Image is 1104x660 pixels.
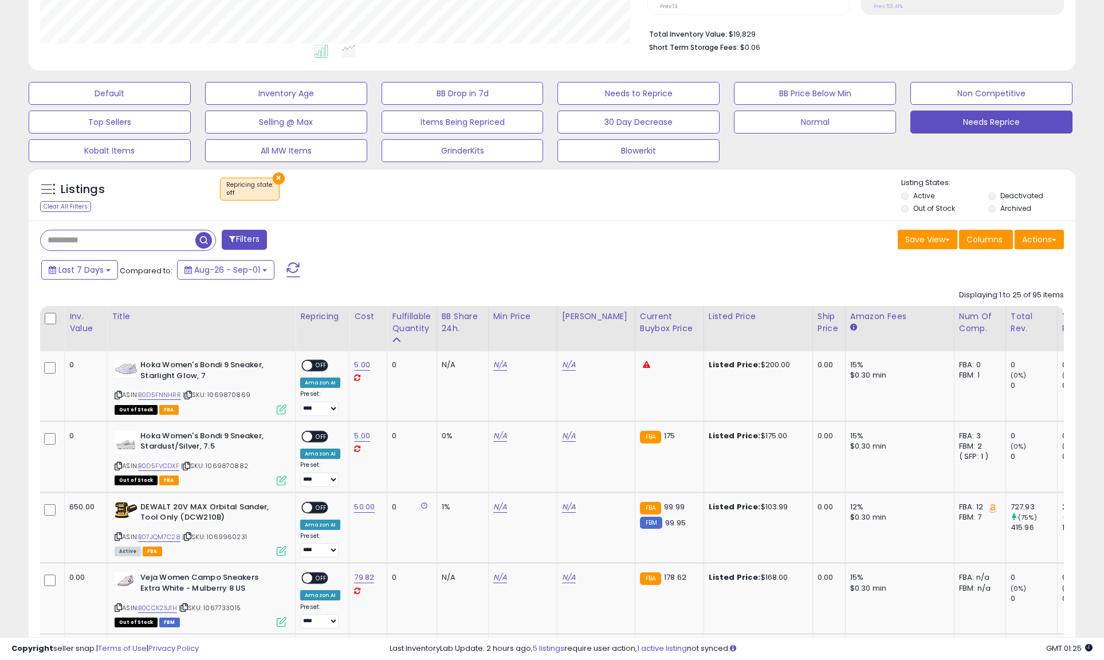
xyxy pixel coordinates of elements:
[910,111,1072,133] button: Needs Reprice
[910,82,1072,105] button: Non Competitive
[1018,513,1037,522] small: (75%)
[493,430,507,442] a: N/A
[959,583,997,594] div: FBM: n/a
[913,203,955,213] label: Out of Stock
[140,572,280,596] b: Veja Women Campo Sneakers Extra White - Mulberry 8 US
[898,230,957,249] button: Save View
[1011,572,1057,583] div: 0
[1011,522,1057,533] div: 415.96
[300,603,340,629] div: Preset:
[354,501,375,513] a: 50.00
[115,431,137,454] img: 315oY26xOUL._SL40_.jpg
[140,502,280,526] b: DEWALT 20V MAX Orbital Sander, Tool Only (DCW210B)
[115,360,137,377] img: 319OiSWfTHL._SL40_.jpg
[640,431,661,443] small: FBA
[1011,380,1057,391] div: 0
[194,264,260,276] span: Aug-26 - Sep-01
[181,461,248,470] span: | SKU: 1069870882
[29,111,191,133] button: Top Sellers
[1011,502,1057,512] div: 727.93
[637,643,687,654] a: 1 active listing
[115,405,158,415] span: All listings that are currently out of stock and unavailable for purchase on Amazon
[818,360,836,370] div: 0.00
[709,360,804,370] div: $200.00
[392,431,427,441] div: 0
[1011,451,1057,462] div: 0
[664,572,686,583] span: 178.62
[112,311,290,323] div: Title
[1011,594,1057,604] div: 0
[390,643,1093,654] div: Last InventoryLab Update: 2 hours ago, require user action, not synced.
[115,431,286,484] div: ASIN:
[120,265,172,276] span: Compared to:
[115,502,286,555] div: ASIN:
[649,42,738,52] b: Short Term Storage Fees:
[850,370,945,380] div: $0.30 min
[660,3,678,10] small: Prev: 13
[1011,584,1027,593] small: (0%)
[69,360,98,370] div: 0
[273,172,285,184] button: ×
[98,643,147,654] a: Terms of Use
[205,111,367,133] button: Selling @ Max
[312,361,331,371] span: OFF
[493,311,552,323] div: Min Price
[1046,643,1093,654] span: 2025-09-9 01:25 GMT
[159,476,179,485] span: FBA
[226,180,273,198] span: Repricing state :
[709,430,761,441] b: Listed Price:
[709,501,761,512] b: Listed Price:
[300,311,344,323] div: Repricing
[959,230,1013,249] button: Columns
[562,311,630,323] div: [PERSON_NAME]
[959,441,997,451] div: FBM: 2
[734,82,896,105] button: BB Price Below Min
[1062,442,1078,451] small: (0%)
[557,82,720,105] button: Needs to Reprice
[818,431,836,441] div: 0.00
[557,111,720,133] button: 30 Day Decrease
[442,360,480,370] div: N/A
[913,191,934,201] label: Active
[1062,371,1078,380] small: (0%)
[959,311,1001,335] div: Num of Comp.
[850,502,945,512] div: 12%
[1000,191,1043,201] label: Deactivated
[959,451,997,462] div: ( SFP: 1 )
[709,359,761,370] b: Listed Price:
[967,234,1003,245] span: Columns
[850,583,945,594] div: $0.30 min
[148,643,199,654] a: Privacy Policy
[562,572,576,583] a: N/A
[382,82,544,105] button: BB Drop in 7d
[1011,371,1027,380] small: (0%)
[41,260,118,280] button: Last 7 Days
[664,430,675,441] span: 175
[1015,230,1064,249] button: Actions
[183,390,250,399] span: | SKU: 1069870869
[392,502,427,512] div: 0
[562,430,576,442] a: N/A
[115,618,158,627] span: All listings that are currently out of stock and unavailable for purchase on Amazon
[354,311,382,323] div: Cost
[850,441,945,451] div: $0.30 min
[1011,360,1057,370] div: 0
[40,201,91,212] div: Clear All Filters
[354,572,374,583] a: 79.82
[850,360,945,370] div: 15%
[29,82,191,105] button: Default
[874,3,903,10] small: Prev: 53.41%
[640,572,661,585] small: FBA
[562,359,576,371] a: N/A
[1062,311,1104,335] div: Total Profit
[69,572,98,583] div: 0.00
[442,572,480,583] div: N/A
[312,502,331,512] span: OFF
[818,572,836,583] div: 0.00
[115,502,137,518] img: 41drBloMyBL._SL40_.jpg
[533,643,564,654] a: 5 listings
[159,405,179,415] span: FBA
[69,431,98,441] div: 0
[818,311,840,335] div: Ship Price
[709,572,804,583] div: $168.00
